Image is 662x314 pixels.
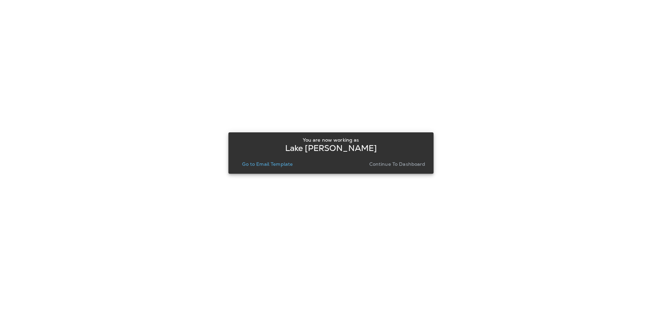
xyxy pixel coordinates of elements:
[369,161,425,167] p: Continue to Dashboard
[239,159,295,169] button: Go to Email Template
[285,145,377,151] p: Lake [PERSON_NAME]
[242,161,293,167] p: Go to Email Template
[303,137,359,143] p: You are now working as
[367,159,428,169] button: Continue to Dashboard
